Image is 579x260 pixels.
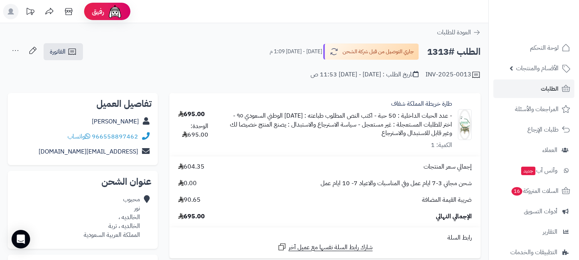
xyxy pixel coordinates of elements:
[277,242,373,252] a: شارك رابط السلة نفسها مع عميل آخر
[44,43,83,60] a: الفاتورة
[437,28,471,37] span: العودة للطلبات
[493,120,574,139] a: طلبات الإرجاع
[524,206,557,217] span: أدوات التسويق
[493,223,574,241] a: التقارير
[391,100,452,108] a: طارة خريطة المملكة شفاف
[427,44,481,60] h2: الطلب #1313
[541,83,559,94] span: الطلبات
[521,167,535,175] span: جديد
[493,202,574,221] a: أدوات التسويق
[92,7,104,16] span: رفيق
[543,226,557,237] span: التقارير
[530,42,559,53] span: لوحة التحكم
[178,196,201,204] span: 90.65
[527,124,559,135] span: طلبات الإرجاع
[84,195,140,239] div: محبوب نور الخالديه ، الخالديه ، تربة المملكة العربية السعودية
[92,117,139,126] a: [PERSON_NAME]
[458,109,471,140] img: 1756757101-Copy%20of%20%D8%B5%D9%88%D8%B1%20%D8%A3%D9%82%D8%B3%D8%A7%D9%85%20%D8%A7%D9%84%D9%88%D...
[20,4,40,21] a: تحديثات المنصة
[289,243,373,252] span: شارك رابط السلة نفسها مع عميل آخر
[178,110,205,119] div: 695.00
[527,6,572,22] img: logo-2.png
[437,28,481,37] a: العودة للطلبات
[424,162,472,171] span: إجمالي سعر المنتجات
[511,186,559,196] span: السلات المتروكة
[14,177,152,186] h2: عنوان الشحن
[378,111,452,120] small: - عدد الحبات الداخلية : 50 حبة
[493,141,574,159] a: العملاء
[178,122,209,140] div: الوحدة: 695.00
[493,161,574,180] a: وآتس آبجديد
[431,141,452,150] div: الكمية: 1
[230,120,452,138] small: - سياسة الاسترجاع والاستبدال : يصنع المنتج خصيصا لك وغير قابل للاستبدال والاسترجاع
[12,230,30,248] div: Open Intercom Messenger
[515,104,559,115] span: المراجعات والأسئلة
[493,182,574,200] a: السلات المتروكة16
[107,4,123,19] img: ai-face.png
[516,63,559,74] span: الأقسام والمنتجات
[92,132,138,141] a: 966558897462
[436,212,472,221] span: الإجمالي النهائي
[511,187,523,196] span: 16
[542,145,557,155] span: العملاء
[321,179,472,188] span: شحن مجاني 3-7 ايام عمل وفي المناسبات والاعياد 7- 10 ايام عمل
[493,79,574,98] a: الطلبات
[237,111,376,120] small: - اكتب النص المطلوب طباعته : [DATE] الوطني السعودي ٩٥
[14,99,152,108] h2: تفاصيل العميل
[510,247,557,258] span: التطبيقات والخدمات
[493,39,574,57] a: لوحة التحكم
[323,44,419,60] button: جاري التوصيل من قبل شركة الشحن
[425,70,481,79] div: INV-2025-0013
[520,165,557,176] span: وآتس آب
[422,196,472,204] span: ضريبة القيمة المضافة
[493,100,574,118] a: المراجعات والأسئلة
[39,147,138,156] a: [EMAIL_ADDRESS][DOMAIN_NAME]
[50,47,66,56] span: الفاتورة
[178,162,204,171] span: 604.35
[178,179,197,188] span: 0.00
[68,132,90,141] a: واتساب
[270,48,322,56] small: [DATE] - [DATE] 1:09 م
[233,111,452,129] small: - اختر للطلبات المستعجلة : غير مستعجل
[172,233,478,242] div: رابط السلة
[311,70,419,79] div: تاريخ الطلب : [DATE] - [DATE] 11:53 ص
[178,212,205,221] span: 695.00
